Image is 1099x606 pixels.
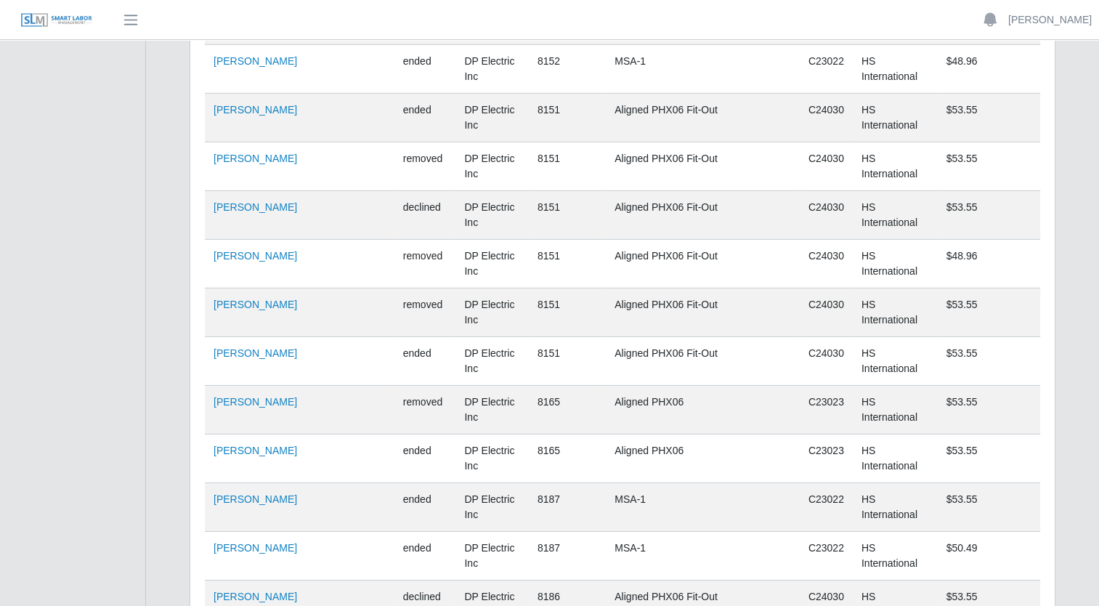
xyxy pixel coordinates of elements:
td: C23022 [800,483,853,532]
td: removed [394,240,456,288]
td: 8152 [529,45,606,94]
td: ended [394,483,456,532]
td: DP Electric Inc [455,94,528,142]
td: $48.96 [937,240,1040,288]
td: HS International [853,191,938,240]
td: 8151 [529,142,606,191]
a: [PERSON_NAME] [214,591,297,602]
td: $53.55 [937,94,1040,142]
td: HS International [853,142,938,191]
td: DP Electric Inc [455,532,528,581]
td: ended [394,435,456,483]
td: 8165 [529,386,606,435]
a: [PERSON_NAME] [214,445,297,456]
td: 8187 [529,483,606,532]
td: DP Electric Inc [455,142,528,191]
td: HS International [853,532,938,581]
td: 8151 [529,240,606,288]
td: MSA-1 [606,532,800,581]
td: C23023 [800,386,853,435]
td: $50.49 [937,532,1040,581]
td: HS International [853,435,938,483]
td: Aligned PHX06 [606,435,800,483]
a: [PERSON_NAME] [214,104,297,116]
td: C24030 [800,94,853,142]
a: [PERSON_NAME] [214,347,297,359]
a: [PERSON_NAME] [214,250,297,262]
td: DP Electric Inc [455,191,528,240]
td: HS International [853,386,938,435]
a: [PERSON_NAME] [214,542,297,554]
td: 8187 [529,532,606,581]
td: removed [394,386,456,435]
td: C23023 [800,435,853,483]
td: DP Electric Inc [455,386,528,435]
a: [PERSON_NAME] [214,396,297,408]
td: MSA-1 [606,45,800,94]
td: HS International [853,337,938,386]
td: C24030 [800,191,853,240]
td: HS International [853,94,938,142]
td: DP Electric Inc [455,435,528,483]
td: Aligned PHX06 Fit-Out [606,94,800,142]
td: DP Electric Inc [455,288,528,337]
td: ended [394,45,456,94]
td: declined [394,191,456,240]
td: DP Electric Inc [455,483,528,532]
td: C23022 [800,45,853,94]
td: Aligned PHX06 Fit-Out [606,142,800,191]
td: $53.55 [937,142,1040,191]
td: removed [394,142,456,191]
a: [PERSON_NAME] [214,153,297,164]
td: Aligned PHX06 Fit-Out [606,288,800,337]
td: Aligned PHX06 Fit-Out [606,240,800,288]
a: [PERSON_NAME] [214,55,297,67]
td: removed [394,288,456,337]
a: [PERSON_NAME] [214,299,297,310]
td: 8151 [529,94,606,142]
td: DP Electric Inc [455,240,528,288]
td: ended [394,337,456,386]
td: Aligned PHX06 Fit-Out [606,191,800,240]
td: $53.55 [937,483,1040,532]
td: $53.55 [937,386,1040,435]
td: 8151 [529,337,606,386]
td: ended [394,94,456,142]
img: SLM Logo [20,12,93,28]
td: C24030 [800,288,853,337]
td: $53.55 [937,191,1040,240]
td: MSA-1 [606,483,800,532]
td: HS International [853,45,938,94]
td: C24030 [800,337,853,386]
td: $53.55 [937,435,1040,483]
td: C24030 [800,142,853,191]
td: HS International [853,240,938,288]
td: C24030 [800,240,853,288]
td: $53.55 [937,337,1040,386]
td: 8151 [529,288,606,337]
a: [PERSON_NAME] [1008,12,1092,28]
td: Aligned PHX06 Fit-Out [606,337,800,386]
td: $48.96 [937,45,1040,94]
td: DP Electric Inc [455,337,528,386]
td: ended [394,532,456,581]
td: Aligned PHX06 [606,386,800,435]
td: C23022 [800,532,853,581]
td: HS International [853,483,938,532]
td: 8165 [529,435,606,483]
td: 8151 [529,191,606,240]
a: [PERSON_NAME] [214,201,297,213]
td: HS International [853,288,938,337]
a: [PERSON_NAME] [214,493,297,505]
td: DP Electric Inc [455,45,528,94]
td: $53.55 [937,288,1040,337]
